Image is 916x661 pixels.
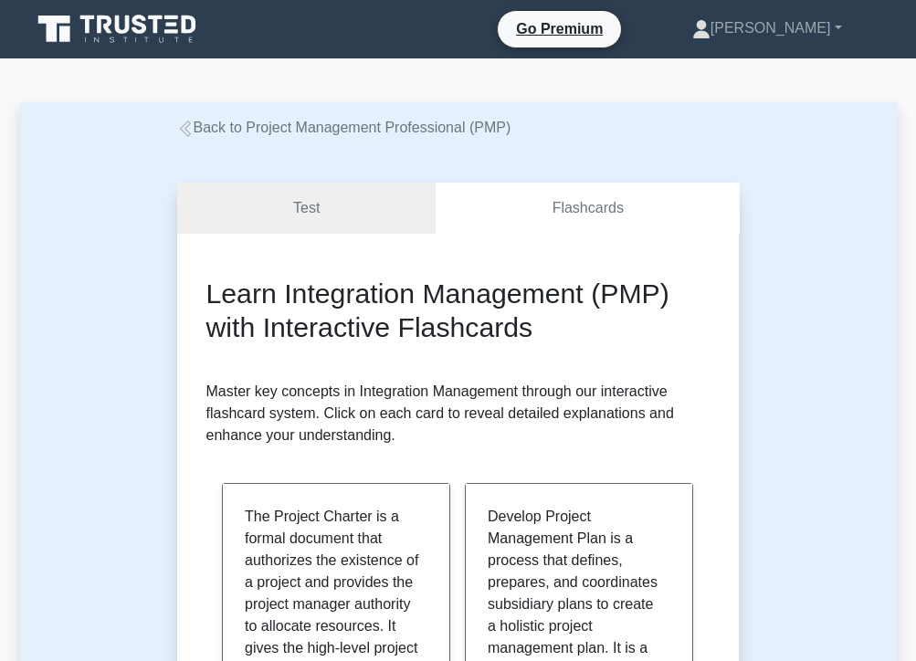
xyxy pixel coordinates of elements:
a: Back to Project Management Professional (PMP) [177,120,511,135]
a: Flashcards [436,183,739,235]
a: Test [177,183,437,235]
a: [PERSON_NAME] [648,10,886,47]
h2: Learn Integration Management (PMP) with Interactive Flashcards [206,278,711,344]
a: Go Premium [505,17,614,40]
p: Master key concepts in Integration Management through our interactive flashcard system. Click on ... [206,381,711,446]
